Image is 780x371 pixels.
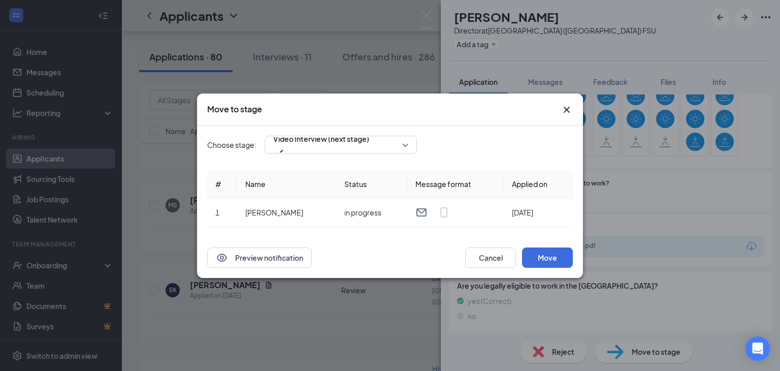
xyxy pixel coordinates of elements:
[336,198,407,227] td: in progress
[561,104,573,116] button: Close
[216,252,228,264] svg: Eye
[273,131,369,146] span: Video Interview (next stage)
[237,170,336,198] th: Name
[207,139,256,150] span: Choose stage:
[207,170,237,198] th: #
[522,248,573,268] button: Move
[336,170,407,198] th: Status
[207,104,262,115] h3: Move to stage
[407,170,504,198] th: Message format
[504,170,573,198] th: Applied on
[504,198,573,227] td: [DATE]
[273,146,285,159] svg: Checkmark
[207,248,312,268] button: EyePreview notification
[237,198,336,227] td: [PERSON_NAME]
[745,336,770,361] div: Open Intercom Messenger
[561,104,573,116] svg: Cross
[415,206,428,219] svg: Email
[438,206,450,219] svg: MobileSms
[215,208,219,217] span: 1
[465,248,516,268] button: Cancel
